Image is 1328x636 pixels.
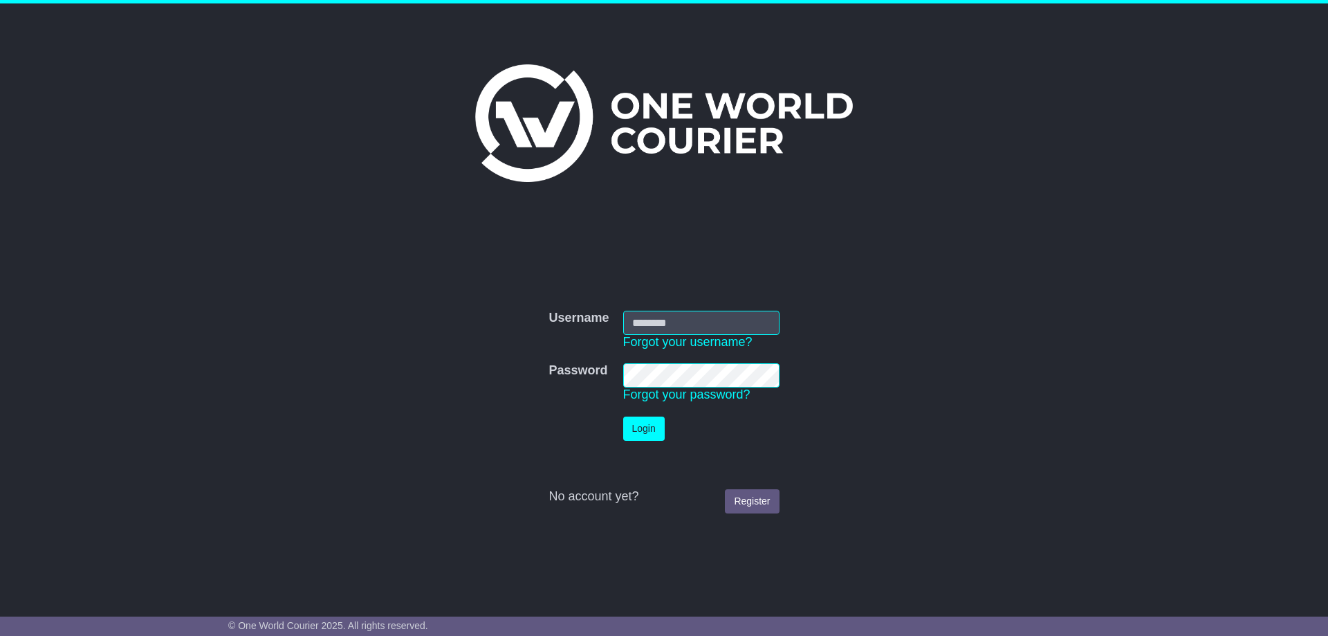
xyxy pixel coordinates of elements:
a: Forgot your password? [623,388,750,401]
label: Password [548,363,607,379]
img: One World [475,64,853,182]
div: No account yet? [548,489,779,505]
button: Login [623,417,665,441]
a: Register [725,489,779,514]
label: Username [548,311,609,326]
a: Forgot your username? [623,335,753,349]
span: © One World Courier 2025. All rights reserved. [228,620,428,631]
